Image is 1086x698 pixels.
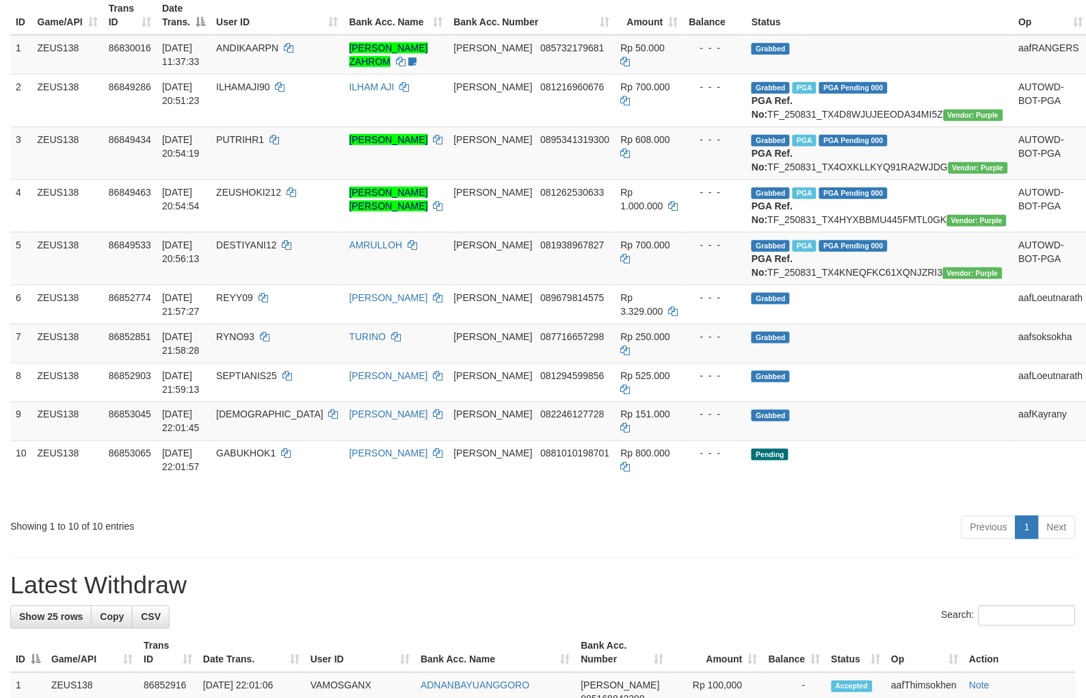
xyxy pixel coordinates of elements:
[819,135,888,146] span: PGA Pending
[162,331,200,356] span: [DATE] 21:58:28
[621,370,670,381] span: Rp 525.000
[109,240,151,250] span: 86849533
[947,215,1007,227] span: Vendor URL: https://trx4.1velocity.biz
[793,188,817,199] span: Marked by aafRornrotha
[540,240,604,250] span: Copy 081938967827 to clipboard
[162,134,200,159] span: [DATE] 20:54:19
[689,238,741,252] div: - - -
[162,42,200,67] span: [DATE] 11:37:33
[752,253,793,278] b: PGA Ref. No:
[621,81,670,92] span: Rp 700.000
[216,134,264,145] span: PUTRIHR1
[349,448,428,459] a: [PERSON_NAME]
[689,80,741,94] div: - - -
[949,162,1008,174] span: Vendor URL: https://trx4.1velocity.biz
[943,268,1003,279] span: Vendor URL: https://trx4.1velocity.biz
[10,515,442,534] div: Showing 1 to 10 of 10 entries
[349,81,395,92] a: ILHAM AJI
[752,449,789,461] span: Pending
[944,109,1003,121] span: Vendor URL: https://trx4.1velocity.biz
[689,408,741,422] div: - - -
[454,331,533,342] span: [PERSON_NAME]
[10,324,32,363] td: 7
[621,409,670,420] span: Rp 151.000
[793,240,817,252] span: Marked by aafRornrotha
[109,292,151,303] span: 86852774
[621,187,663,211] span: Rp 1.000.000
[752,410,790,422] span: Grabbed
[109,81,151,92] span: 86849286
[349,370,428,381] a: [PERSON_NAME]
[109,331,151,342] span: 86852851
[32,324,103,363] td: ZEUS138
[454,81,533,92] span: [PERSON_NAME]
[621,134,670,145] span: Rp 608.000
[962,516,1016,539] a: Previous
[109,370,151,381] span: 86852903
[138,634,198,673] th: Trans ID: activate to sort column ascending
[10,127,32,179] td: 3
[454,187,533,198] span: [PERSON_NAME]
[886,634,964,673] th: Op: activate to sort column ascending
[752,43,790,55] span: Grabbed
[763,634,826,673] th: Balance: activate to sort column ascending
[100,612,124,623] span: Copy
[109,134,151,145] span: 86849434
[10,179,32,232] td: 4
[621,448,670,459] span: Rp 800.000
[32,179,103,232] td: ZEUS138
[540,81,604,92] span: Copy 081216960676 to clipboard
[349,292,428,303] a: [PERSON_NAME]
[752,188,790,199] span: Grabbed
[454,240,533,250] span: [PERSON_NAME]
[454,134,533,145] span: [PERSON_NAME]
[216,81,270,92] span: ILHAMAJI90
[621,42,665,53] span: Rp 50.000
[621,292,663,317] span: Rp 3.329.000
[109,42,151,53] span: 86830016
[970,680,990,691] a: Note
[216,240,276,250] span: DESTIYANI12
[10,402,32,441] td: 9
[540,448,609,459] span: Copy 0881010198701 to clipboard
[162,81,200,106] span: [DATE] 20:51:23
[198,634,305,673] th: Date Trans.: activate to sort column ascending
[216,42,278,53] span: ANDIKAARPN
[162,409,200,434] span: [DATE] 22:01:45
[46,634,138,673] th: Game/API: activate to sort column ascending
[216,331,254,342] span: RYNO93
[689,291,741,305] div: - - -
[349,409,428,420] a: [PERSON_NAME]
[32,74,103,127] td: ZEUS138
[576,634,670,673] th: Bank Acc. Number: activate to sort column ascending
[746,127,1013,179] td: TF_250831_TX4OXKLLKYQ91RA2WJDG
[10,441,32,510] td: 10
[1016,516,1039,539] a: 1
[454,292,533,303] span: [PERSON_NAME]
[32,363,103,402] td: ZEUS138
[10,35,32,75] td: 1
[421,680,529,691] a: ADNANBAYUANGGORO
[162,370,200,395] span: [DATE] 21:59:13
[689,369,741,383] div: - - -
[752,148,793,172] b: PGA Ref. No:
[752,82,790,94] span: Grabbed
[689,447,741,461] div: - - -
[689,41,741,55] div: - - -
[32,441,103,510] td: ZEUS138
[162,292,200,317] span: [DATE] 21:57:27
[752,95,793,120] b: PGA Ref. No:
[305,634,415,673] th: User ID: activate to sort column ascending
[746,74,1013,127] td: TF_250831_TX4D8WJUJEEODA34MI5Z
[752,240,790,252] span: Grabbed
[979,606,1076,626] input: Search:
[132,606,170,629] a: CSV
[454,409,533,420] span: [PERSON_NAME]
[216,448,276,459] span: GABUKHOK1
[10,363,32,402] td: 8
[10,285,32,324] td: 6
[942,606,1076,626] label: Search:
[349,134,428,145] a: [PERSON_NAME]
[32,285,103,324] td: ZEUS138
[162,240,200,264] span: [DATE] 20:56:13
